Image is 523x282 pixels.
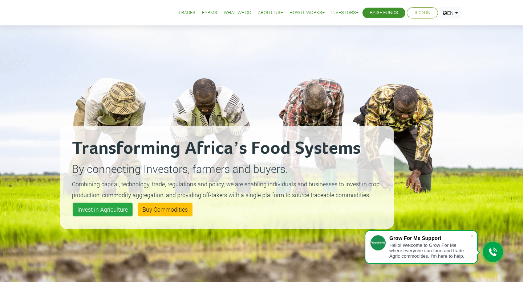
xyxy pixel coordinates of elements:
[202,9,217,17] a: Farms
[72,138,382,159] h2: Transforming Africa’s Food Systems
[414,9,430,17] a: Sign In
[389,242,470,259] div: Hello! Welcome to Grow For Me where everyone can farm and trade Agric commodities. I'm here to help.
[73,203,133,216] a: Invest in Agriculture
[224,9,251,17] a: What We Do
[72,180,380,199] small: Combining capital, technology, trade, regulations and policy, we are enabling individuals and bus...
[289,9,325,17] a: How it Works
[331,9,358,17] a: Investors
[370,9,398,17] a: Raise Funds
[258,9,283,17] a: About Us
[138,203,192,216] a: Buy Commodities
[178,9,195,17] a: Trades
[389,235,470,241] div: Grow For Me Support
[439,7,461,18] a: EN
[72,161,382,177] p: By connecting Investors, farmers and buyers.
